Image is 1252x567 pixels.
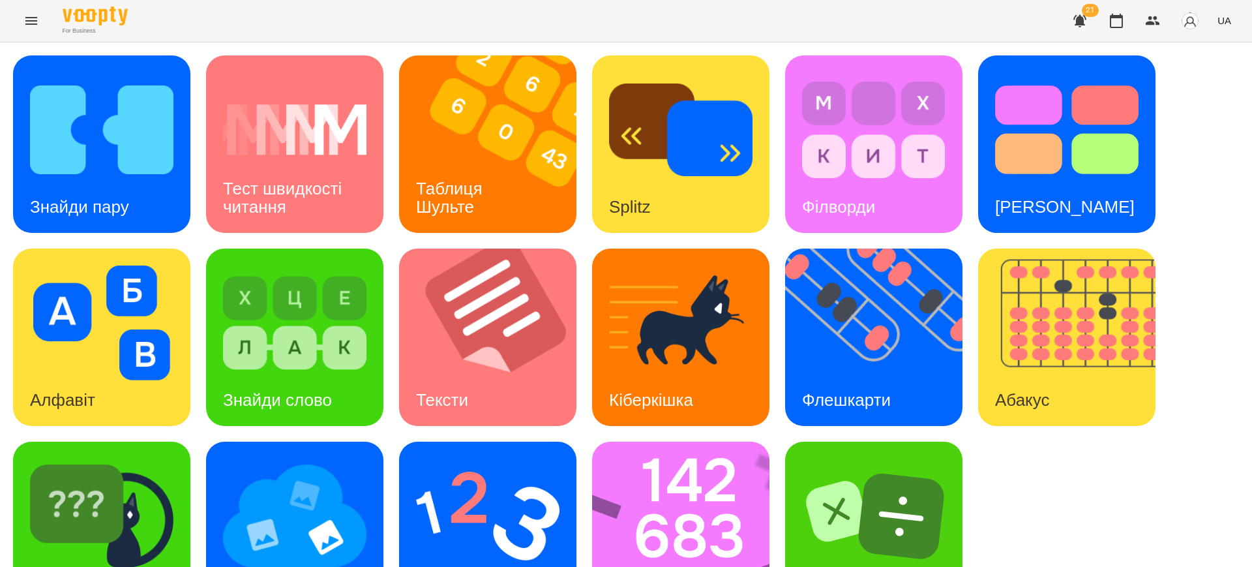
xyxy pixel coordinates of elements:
[223,390,332,410] h3: Знайди слово
[399,55,576,233] a: Таблиця ШультеТаблиця Шульте
[785,249,962,426] a: ФлешкартиФлешкарти
[223,266,366,380] img: Знайди слово
[399,249,593,426] img: Тексти
[206,55,383,233] a: Тест швидкості читанняТест швидкості читання
[399,249,576,426] a: ТекстиТексти
[978,249,1172,426] img: Абакус
[16,5,47,37] button: Menu
[30,266,173,380] img: Алфавіт
[609,197,651,217] h3: Splitz
[30,390,95,410] h3: Алфавіт
[802,72,946,187] img: Філворди
[785,249,979,426] img: Флешкарти
[206,249,383,426] a: Знайди словоЗнайди слово
[785,55,962,233] a: ФілвордиФілворди
[63,7,128,25] img: Voopty Logo
[995,72,1139,187] img: Тест Струпа
[609,390,693,410] h3: Кіберкішка
[223,72,366,187] img: Тест швидкості читання
[592,55,769,233] a: SplitzSplitz
[802,390,891,410] h3: Флешкарти
[63,27,128,35] span: For Business
[978,55,1155,233] a: Тест Струпа[PERSON_NAME]
[399,55,593,233] img: Таблиця Шульте
[995,390,1049,410] h3: Абакус
[802,197,875,217] h3: Філворди
[995,197,1135,217] h3: [PERSON_NAME]
[978,249,1155,426] a: АбакусАбакус
[13,249,190,426] a: АлфавітАлфавіт
[1181,12,1199,30] img: avatar_s.png
[416,179,487,216] h3: Таблиця Шульте
[1217,14,1231,27] span: UA
[416,390,468,410] h3: Тексти
[223,179,346,216] h3: Тест швидкості читання
[30,197,129,217] h3: Знайди пару
[30,72,173,187] img: Знайди пару
[609,72,753,187] img: Splitz
[1082,4,1099,17] span: 21
[13,55,190,233] a: Знайди паруЗнайди пару
[1212,8,1236,33] button: UA
[592,249,769,426] a: КіберкішкаКіберкішка
[609,266,753,380] img: Кіберкішка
